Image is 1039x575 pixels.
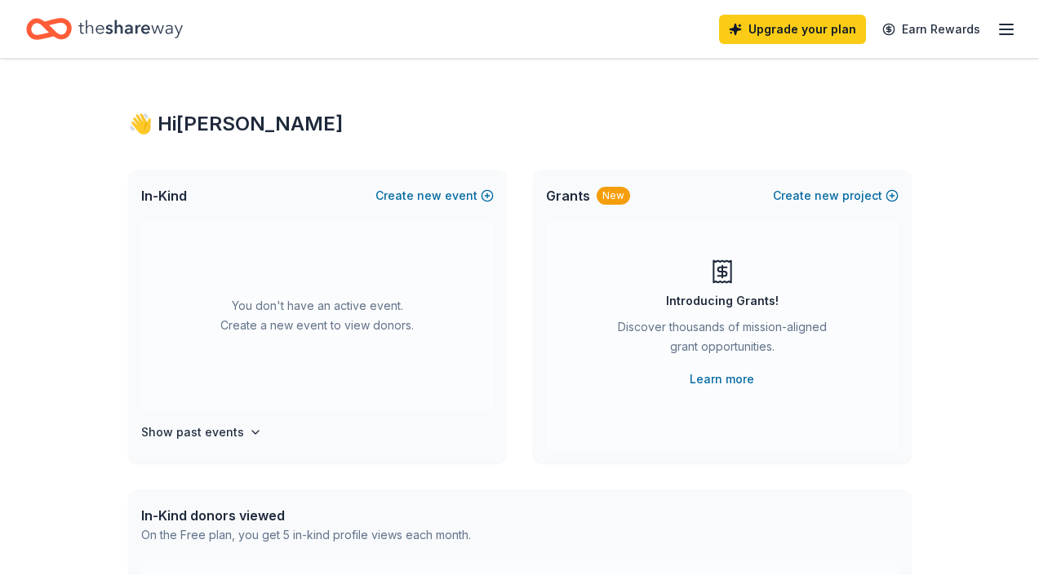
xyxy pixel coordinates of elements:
[141,186,187,206] span: In-Kind
[872,15,990,44] a: Earn Rewards
[141,506,471,525] div: In-Kind donors viewed
[666,291,779,311] div: Introducing Grants!
[546,186,590,206] span: Grants
[141,525,471,545] div: On the Free plan, you get 5 in-kind profile views each month.
[773,186,899,206] button: Createnewproject
[141,422,262,442] button: Show past events
[128,111,912,137] div: 👋 Hi [PERSON_NAME]
[719,15,866,44] a: Upgrade your plan
[141,222,494,409] div: You don't have an active event. Create a new event to view donors.
[597,187,630,205] div: New
[690,369,754,389] a: Learn more
[815,186,839,206] span: new
[417,186,442,206] span: new
[26,10,183,48] a: Home
[141,422,244,442] h4: Show past events
[611,317,833,363] div: Discover thousands of mission-aligned grant opportunities.
[375,186,494,206] button: Createnewevent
